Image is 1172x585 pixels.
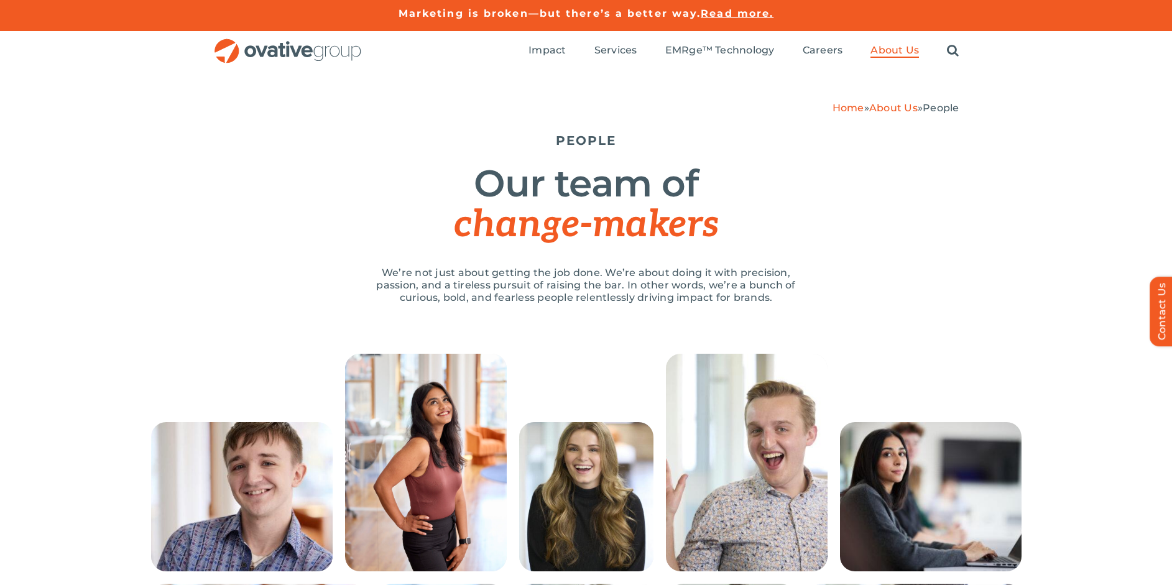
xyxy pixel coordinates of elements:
span: Impact [528,44,566,57]
span: EMRge™ Technology [665,44,775,57]
span: change-makers [454,203,718,247]
a: Services [594,44,637,58]
a: Careers [803,44,843,58]
img: People – Collage Trushna [840,422,1022,571]
nav: Menu [528,31,959,71]
img: People – Collage Lauren [519,422,653,571]
a: Search [947,44,959,58]
a: About Us [870,44,919,58]
a: Marketing is broken—but there’s a better way. [399,7,701,19]
span: Services [594,44,637,57]
img: People – Collage McCrossen [666,354,828,571]
p: We’re not just about getting the job done. We’re about doing it with precision, passion, and a ti... [362,267,810,304]
span: About Us [870,44,919,57]
img: 240613_Ovative Group_Portrait14945 (1) [345,354,507,571]
span: Careers [803,44,843,57]
img: People – Collage Ethan [151,422,333,571]
a: About Us [869,102,918,114]
h1: Our team of [213,164,959,245]
h5: PEOPLE [213,133,959,148]
a: Read more. [701,7,773,19]
span: People [923,102,959,114]
a: EMRge™ Technology [665,44,775,58]
a: Home [833,102,864,114]
span: » » [833,102,959,114]
a: OG_Full_horizontal_RGB [213,37,362,49]
a: Impact [528,44,566,58]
